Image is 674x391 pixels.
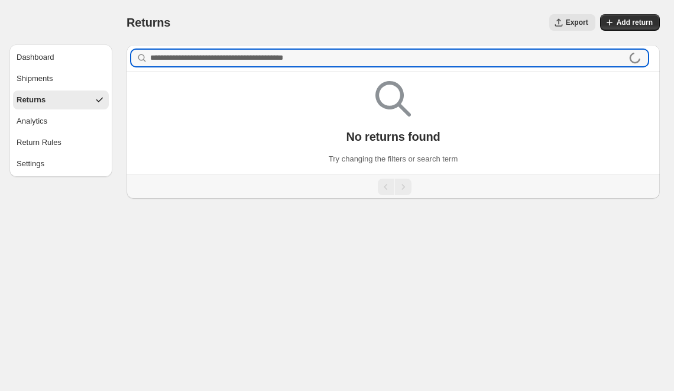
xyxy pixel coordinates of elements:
span: Export [566,18,588,27]
p: Try changing the filters or search term [329,153,458,165]
nav: Pagination [127,175,660,199]
button: Returns [13,91,109,109]
p: No returns found [346,130,440,144]
button: Settings [13,154,109,173]
div: Shipments [17,73,53,85]
img: Empty search results [375,81,411,117]
button: Return Rules [13,133,109,152]
div: Returns [17,94,46,106]
div: Dashboard [17,51,54,63]
button: Add return [600,14,660,31]
button: Analytics [13,112,109,131]
span: Add return [617,18,653,27]
button: Export [549,14,595,31]
button: Shipments [13,69,109,88]
div: Analytics [17,115,47,127]
span: Returns [127,16,170,29]
button: Dashboard [13,48,109,67]
div: Return Rules [17,137,61,148]
div: Settings [17,158,44,170]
